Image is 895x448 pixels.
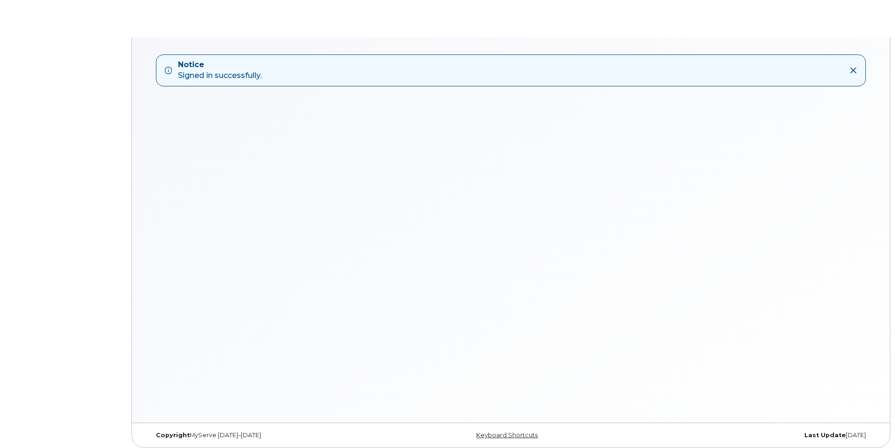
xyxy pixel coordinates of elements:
div: [DATE] [632,432,873,439]
strong: Last Update [804,432,846,439]
strong: Notice [178,60,262,70]
a: Keyboard Shortcuts [476,432,538,439]
strong: Copyright [156,432,190,439]
div: Signed in successfully. [178,60,262,81]
div: MyServe [DATE]–[DATE] [149,432,390,439]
